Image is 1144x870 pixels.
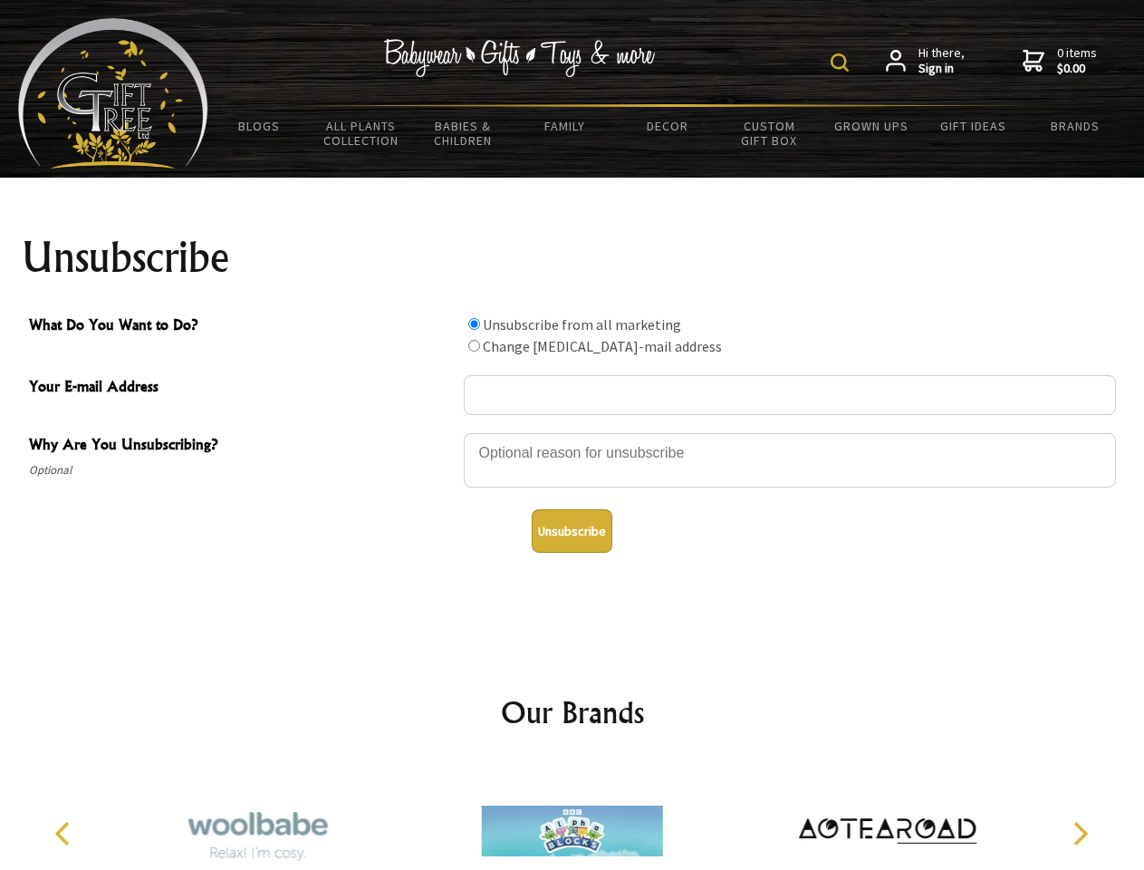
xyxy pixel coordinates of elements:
[464,433,1116,488] textarea: Why Are You Unsubscribing?
[1060,814,1100,854] button: Next
[464,375,1116,415] input: Your E-mail Address
[1057,61,1097,77] strong: $0.00
[45,814,85,854] button: Previous
[311,107,413,159] a: All Plants Collection
[22,236,1123,279] h1: Unsubscribe
[1023,45,1097,77] a: 0 items$0.00
[36,691,1109,734] h2: Our Brands
[483,337,722,355] label: Change [MEDICAL_DATA]-mail address
[1057,44,1097,77] span: 0 items
[468,318,480,330] input: What Do You Want to Do?
[532,509,612,553] button: Unsubscribe
[1024,107,1127,145] a: Brands
[918,61,965,77] strong: Sign in
[384,39,656,77] img: Babywear - Gifts - Toys & more
[483,315,681,333] label: Unsubscribe from all marketing
[468,340,480,352] input: What Do You Want to Do?
[18,18,208,169] img: Babyware - Gifts - Toys and more...
[514,107,617,145] a: Family
[29,433,455,459] span: Why Are You Unsubscribing?
[886,45,965,77] a: Hi there,Sign in
[831,53,849,72] img: product search
[918,45,965,77] span: Hi there,
[820,107,922,145] a: Grown Ups
[922,107,1024,145] a: Gift Ideas
[29,375,455,401] span: Your E-mail Address
[718,107,821,159] a: Custom Gift Box
[208,107,311,145] a: BLOGS
[29,459,455,481] span: Optional
[412,107,514,159] a: Babies & Children
[616,107,718,145] a: Decor
[29,314,455,340] span: What Do You Want to Do?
